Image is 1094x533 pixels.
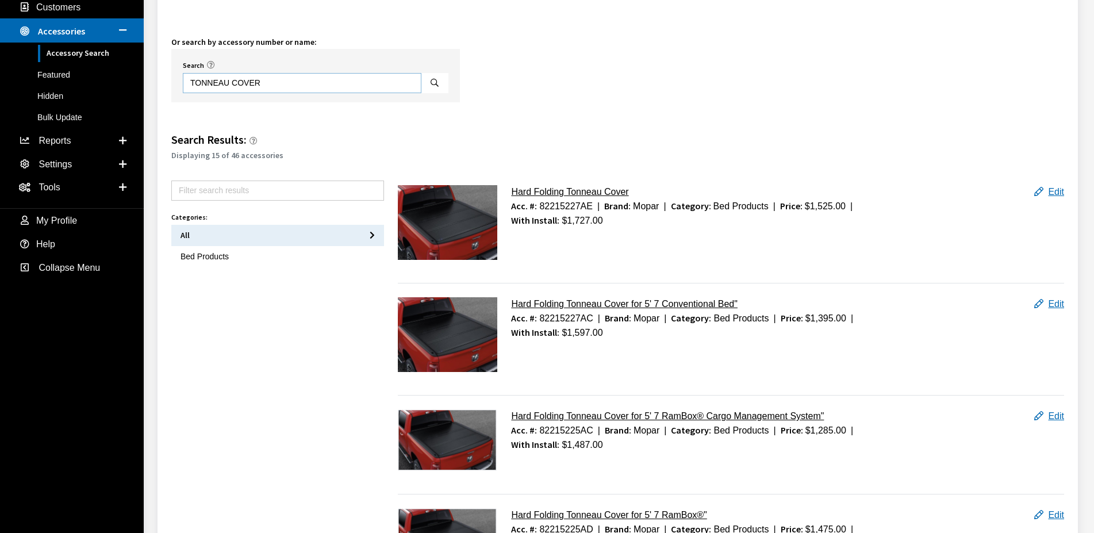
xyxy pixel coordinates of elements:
[511,510,707,520] a: Hard Folding Tonneau Cover for 5' 7 RamBox®"
[539,313,593,323] span: 82215227AC
[1034,510,1064,520] a: Edit
[773,201,776,211] span: |
[511,439,559,450] span: With Install:
[671,312,711,324] span: Category:
[539,201,593,211] span: 82215227AE
[39,182,60,192] span: Tools
[511,214,559,226] span: With Install:
[38,25,85,37] span: Accessories
[39,136,71,145] span: Reports
[1034,411,1064,421] a: Edit
[171,132,247,147] span: Search Results:
[664,425,666,435] span: |
[604,200,631,212] span: Brand:
[664,313,666,323] span: |
[1034,299,1064,309] a: Edit
[171,225,384,246] button: All
[511,200,537,212] span: Acc. #:
[851,425,853,435] span: |
[511,299,738,309] a: Hard Folding Tonneau Cover for 5' 7 Conventional Bed"
[562,328,602,338] span: $1,597.00
[171,181,384,201] input: Filter search results
[850,201,853,211] span: |
[634,425,659,435] span: Mopar
[183,60,204,71] label: Search
[398,409,497,470] img: Image for Hard Folding Tonneau Cover for 5' 7 RamBox® Cargo Management System
[511,411,824,421] a: Hard Folding Tonneau Cover for 5' 7 RamBox® Cargo Management System"
[562,440,602,450] span: $1,487.00
[605,424,631,436] span: Brand:
[511,187,628,197] a: Hard Folding Tonneau Cover
[774,313,776,323] span: |
[598,313,600,323] span: |
[171,246,384,267] button: Bed Products
[171,212,208,223] label: Categories:
[511,327,559,338] span: With Install:
[1034,187,1064,197] a: Edit
[634,313,659,323] span: Mopar
[421,73,448,93] button: Search
[663,201,666,211] span: |
[805,425,846,435] span: $1,285.00
[781,312,803,324] span: Price:
[671,200,711,212] span: Category:
[713,425,769,435] span: Bed Products
[511,424,537,436] span: Acc. #:
[398,185,497,260] img: Image for Hard Folding Tonneau Cover
[36,216,77,225] span: My Profile
[633,201,659,211] span: Mopar
[851,313,853,323] span: |
[171,36,317,48] div: Or search by accessory number or name:
[539,425,593,435] span: 82215225AC
[780,200,803,212] span: Price:
[671,424,711,436] span: Category:
[511,312,537,324] span: Acc. #:
[36,239,55,249] span: Help
[39,159,72,168] span: Settings
[598,425,600,435] span: |
[171,150,283,160] span: Displaying 15 of 46 accessories
[39,262,100,272] span: Collapse Menu
[562,216,602,225] span: $1,727.00
[36,2,80,11] span: Customers
[597,201,600,211] span: |
[713,313,769,323] span: Bed Products
[805,313,846,323] span: $1,395.00
[713,201,769,211] span: Bed Products
[398,297,497,372] img: Image for Hard Folding Tonneau Cover for 5' 7 Conventional Bed
[781,424,803,436] span: Price:
[774,425,776,435] span: |
[805,201,846,211] span: $1,525.00
[605,312,631,324] span: Brand:
[183,73,421,93] input: Search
